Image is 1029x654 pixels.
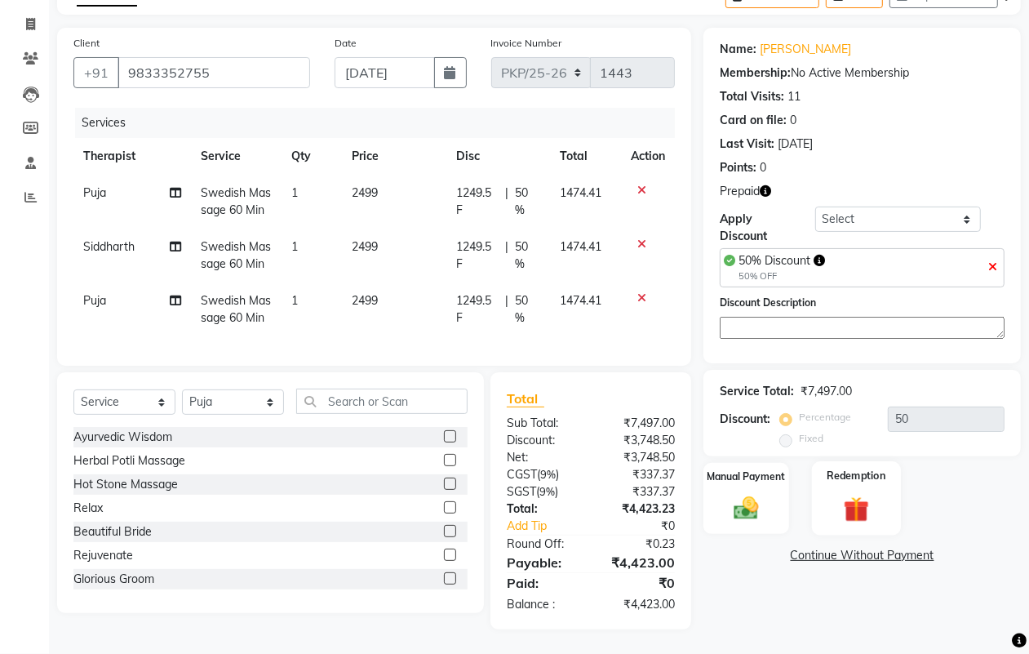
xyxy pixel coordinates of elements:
label: Discount Description [720,296,816,310]
span: 1249.5 F [456,185,499,219]
div: ₹0.23 [591,536,687,553]
div: Balance : [495,596,591,613]
div: Ayurvedic Wisdom [73,429,172,446]
div: Total: [495,501,591,518]
label: Manual Payment [707,469,786,484]
span: 1 [291,293,298,308]
div: Payable: [495,553,591,572]
span: Swedish Massage 60 Min [201,185,271,217]
th: Therapist [73,138,191,175]
div: Relax [73,500,103,517]
span: 1474.41 [560,293,601,308]
div: ₹7,497.00 [591,415,687,432]
div: No Active Membership [720,65,1005,82]
label: Client [73,36,100,51]
span: Swedish Massage 60 Min [201,239,271,271]
div: Paid: [495,573,591,593]
div: Services [75,108,687,138]
span: 50 % [516,292,540,327]
div: ( ) [495,483,591,501]
div: 11 [787,88,801,105]
span: 50 % [516,238,540,273]
div: Total Visits: [720,88,784,105]
span: 1 [291,239,298,254]
div: Round Off: [495,536,591,553]
div: ₹3,748.50 [591,449,687,466]
label: Percentage [799,410,851,425]
div: Discount: [495,432,591,449]
div: 0 [790,112,796,129]
div: Beautiful Bride [73,523,152,541]
span: 50% Discount [738,253,810,268]
img: _gift.svg [836,494,876,526]
label: Redemption [827,469,885,484]
label: Invoice Number [491,36,562,51]
span: Puja [83,185,106,200]
span: 1 [291,185,298,200]
button: +91 [73,57,119,88]
input: Search or Scan [296,389,468,414]
th: Service [191,138,282,175]
div: 0 [760,159,766,176]
div: ₹4,423.23 [591,501,687,518]
div: Points: [720,159,756,176]
div: Discount: [720,411,770,428]
div: Glorious Groom [73,571,154,588]
a: [PERSON_NAME] [760,41,851,58]
div: Membership: [720,65,791,82]
div: Rejuvenate [73,547,133,564]
div: ₹4,423.00 [591,596,687,613]
label: Date [335,36,357,51]
span: Total [507,390,544,407]
span: Swedish Massage 60 Min [201,293,271,325]
th: Price [342,138,446,175]
div: Service Total: [720,383,794,400]
span: 2499 [352,293,378,308]
span: 1474.41 [560,239,601,254]
div: Hot Stone Massage [73,476,178,493]
span: | [506,185,509,219]
th: Total [550,138,622,175]
span: CGST [507,467,537,482]
span: Puja [83,293,106,308]
div: ₹337.37 [591,466,687,483]
div: ₹0 [607,518,687,535]
img: _cash.svg [726,494,765,522]
span: 2499 [352,239,378,254]
span: 50 % [516,185,540,219]
span: 1249.5 F [456,292,499,327]
span: | [506,292,509,327]
div: ₹3,748.50 [591,432,687,449]
a: Add Tip [495,518,607,535]
span: SGST [507,484,536,499]
input: Search by Name/Mobile/Email/Code [118,57,310,88]
div: Sub Total: [495,415,591,432]
div: ( ) [495,466,591,483]
span: 2499 [352,185,378,200]
span: Siddharth [83,239,135,254]
span: 1249.5 F [456,238,499,273]
div: [DATE] [778,136,813,153]
span: 9% [540,468,556,481]
div: Card on file: [720,112,787,129]
div: ₹0 [591,573,687,593]
th: Qty [282,138,342,175]
label: Fixed [799,431,823,446]
a: Continue Without Payment [707,547,1018,564]
div: Apply Discount [720,211,814,245]
span: 9% [539,485,555,498]
span: Prepaid [720,183,760,200]
th: Action [621,138,675,175]
span: | [506,238,509,273]
div: ₹4,423.00 [591,553,687,572]
div: ₹7,497.00 [801,383,852,400]
th: Disc [446,138,549,175]
div: Name: [720,41,756,58]
div: Herbal Potli Massage [73,452,185,469]
div: ₹337.37 [591,483,687,501]
div: Last Visit: [720,136,774,153]
div: Net: [495,449,591,466]
span: 1474.41 [560,185,601,200]
div: 50% OFF [738,269,825,283]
